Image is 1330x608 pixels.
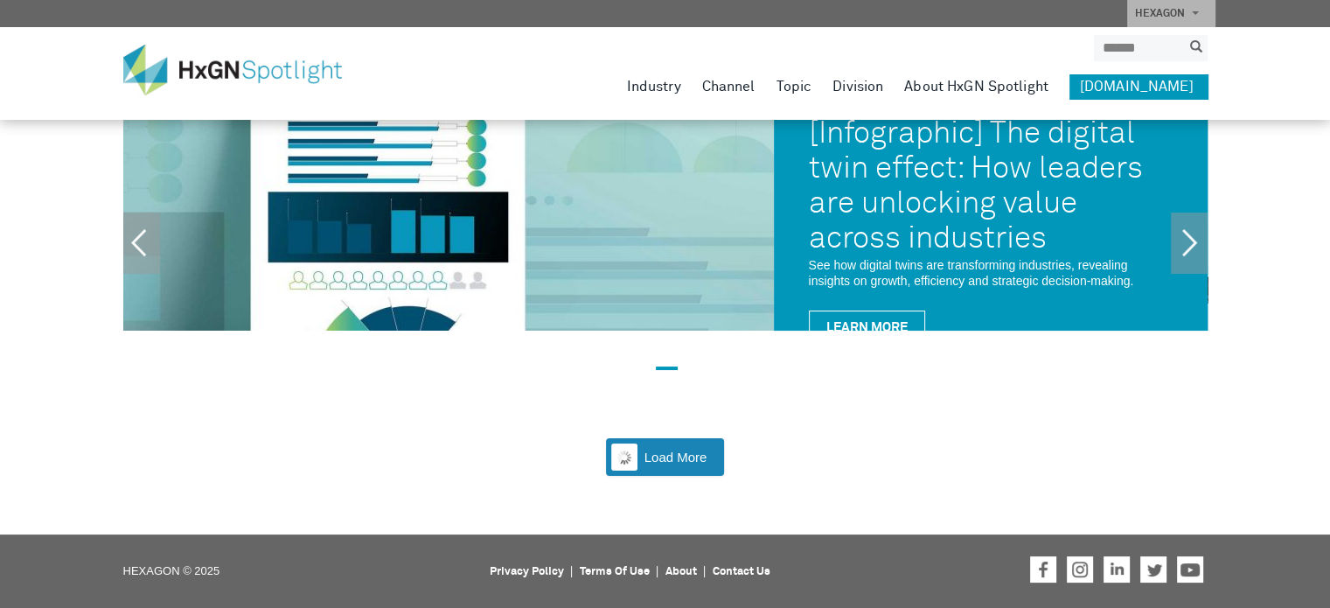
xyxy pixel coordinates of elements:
[904,74,1048,99] a: About HxGN Spotlight
[1030,556,1056,583] a: Hexagon on Facebook
[1171,213,1208,274] a: Next
[809,257,1173,289] p: See how digital twins are transforming industries, revealing insights on growth, efficiency and s...
[627,74,681,99] a: Industry
[1177,556,1203,583] a: Hexagon on Youtube
[665,566,697,577] a: About
[606,438,725,476] button: Load More
[580,566,650,577] a: Terms Of Use
[1104,556,1130,583] a: Hexagon on LinkedIn
[776,74,811,99] a: Topic
[702,74,756,99] a: Channel
[123,559,479,603] p: HEXAGON © 2025
[1069,74,1208,99] a: [DOMAIN_NAME]
[832,74,883,99] a: Division
[713,566,770,577] a: Contact Us
[809,104,1173,257] a: [Infographic] The digital twin effect: How leaders are unlocking value across industries
[123,85,774,331] img: [Infographic] The digital twin effect: How leaders are unlocking value across industries
[490,566,564,577] a: Privacy Policy
[809,311,925,343] a: Learn More
[123,213,160,274] a: Previous
[123,45,368,95] img: HxGN Spotlight
[1140,556,1166,583] a: Hexagon on Twitter
[1067,556,1093,583] a: Hexagon on Instagram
